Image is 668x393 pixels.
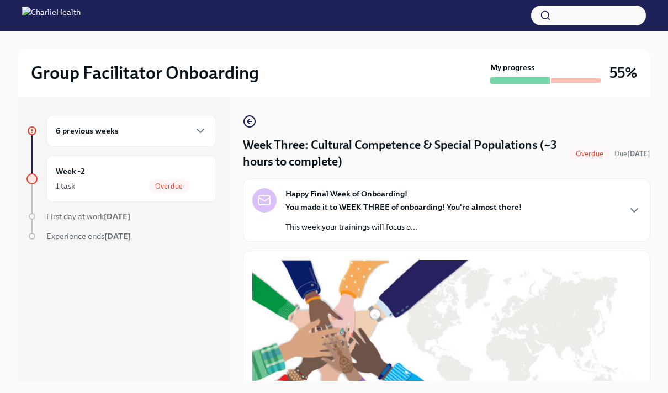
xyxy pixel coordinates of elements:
h6: Week -2 [56,165,85,177]
h4: Week Three: Cultural Competence & Special Populations (~3 hours to complete) [243,137,565,170]
div: 1 task [56,180,75,192]
strong: [DATE] [104,211,130,221]
span: Overdue [569,150,610,158]
div: 6 previous weeks [46,115,216,147]
h2: Group Facilitator Onboarding [31,62,259,84]
strong: [DATE] [627,150,650,158]
span: July 28th, 2025 09:00 [614,148,650,159]
a: First day at work[DATE] [26,211,216,222]
img: CharlieHealth [22,7,81,24]
a: Week -21 taskOverdue [26,156,216,202]
span: Experience ends [46,231,131,241]
strong: Happy Final Week of Onboarding! [285,188,407,199]
strong: My progress [490,62,535,73]
strong: You made it to WEEK THREE of onboarding! You're almost there! [285,202,522,212]
span: Due [614,150,650,158]
p: This week your trainings will focus o... [285,221,522,232]
h3: 55% [609,63,637,83]
span: First day at work [46,211,130,221]
strong: [DATE] [104,231,131,241]
h6: 6 previous weeks [56,125,119,137]
span: Overdue [149,182,189,190]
